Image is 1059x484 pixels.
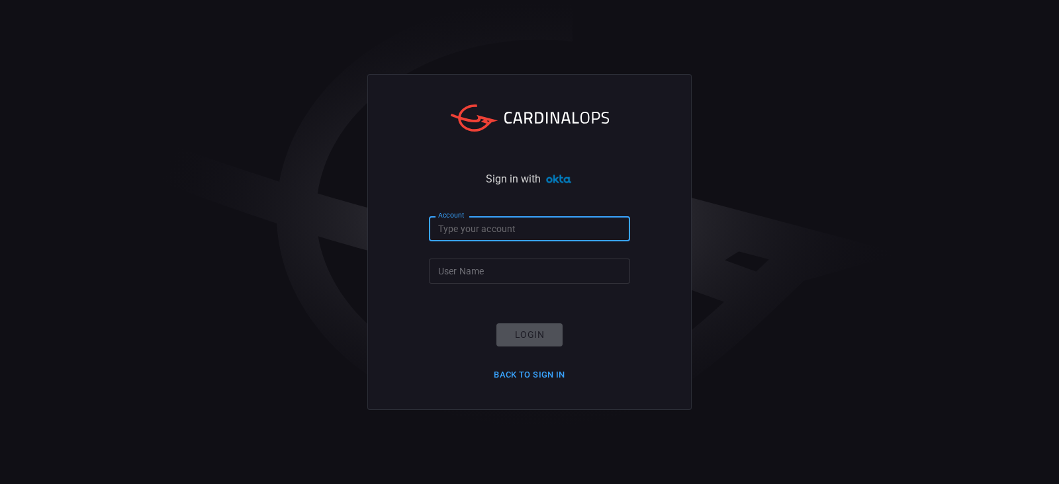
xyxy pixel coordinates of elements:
[438,210,465,220] label: Account
[429,259,630,283] input: Type your user name
[429,216,630,241] input: Type your account
[486,365,573,385] button: Back to Sign in
[486,174,541,184] span: Sign in with
[544,175,573,184] img: Ad5vKXme8s1CQAAAABJRU5ErkJggg==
